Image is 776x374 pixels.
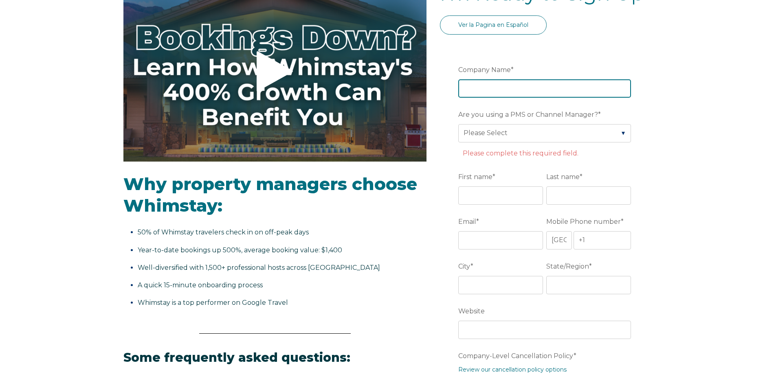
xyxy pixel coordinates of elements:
span: First name [458,171,492,183]
span: Last name [546,171,580,183]
span: A quick 15-minute onboarding process [138,281,263,289]
label: Please complete this required field. [463,149,578,157]
span: Well-diversified with 1,500+ professional hosts across [GEOGRAPHIC_DATA] [138,264,380,271]
span: Website [458,305,485,317]
span: City [458,260,470,273]
span: Mobile Phone number [546,215,621,228]
a: Review our cancellation policy options [458,366,567,373]
span: Why property managers choose Whimstay: [123,173,417,216]
span: State/Region [546,260,589,273]
span: 50% of Whimstay travelers check in on off-peak days [138,228,309,236]
span: Are you using a PMS or Channel Manager? [458,108,598,121]
span: Whimstay is a top performer on Google Travel [138,299,288,306]
span: Company-Level Cancellation Policy [458,350,574,362]
span: Some frequently asked questions: [123,350,350,365]
span: Company Name [458,63,511,76]
span: Year-to-date bookings up 500%, average booking value: $1,400 [138,246,342,254]
span: Email [458,215,476,228]
a: Ver la Pagina en Español [440,15,547,35]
